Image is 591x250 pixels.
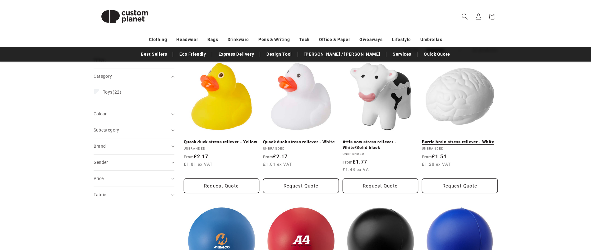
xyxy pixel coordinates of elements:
a: Design Tool [263,49,295,60]
span: Category [94,74,112,79]
a: Eco Friendly [176,49,209,60]
a: Lifestyle [392,34,411,45]
summary: Price [94,171,174,187]
span: Colour [94,111,107,116]
a: Express Delivery [215,49,257,60]
a: Headwear [176,34,198,45]
a: Clothing [149,34,167,45]
a: Quack duck stress reliever - White [263,139,339,145]
summary: Colour (0 selected) [94,106,174,122]
a: Attis cow stress reliever - White/Solid black [343,139,418,150]
button: Request Quote [184,178,260,193]
summary: Gender (0 selected) [94,155,174,170]
a: Barrie brain stress reliever - White [422,139,498,145]
a: Umbrellas [420,34,442,45]
span: Brand [94,144,106,149]
a: Quick Quote [421,49,453,60]
img: Custom Planet [94,2,156,30]
a: Office & Paper [319,34,350,45]
a: Bags [207,34,218,45]
span: Fabric [94,192,106,197]
summary: Brand (0 selected) [94,138,174,154]
span: (22) [103,89,122,95]
button: Request Quote [263,178,339,193]
summary: Category (0 selected) [94,68,174,84]
span: Gender [94,160,108,165]
span: Toys [103,90,113,95]
a: Drinkware [228,34,249,45]
a: Quack duck stress reliever - Yellow [184,139,260,145]
summary: Fabric (0 selected) [94,187,174,203]
a: Giveaways [359,34,382,45]
a: Services [390,49,414,60]
iframe: Chat Widget [487,183,591,250]
span: Price [94,176,104,181]
button: Request Quote [343,178,418,193]
button: Request Quote [422,178,498,193]
a: [PERSON_NAME] / [PERSON_NAME] [301,49,383,60]
summary: Search [458,10,472,23]
a: Pens & Writing [258,34,290,45]
a: Best Sellers [138,49,170,60]
span: Subcategory [94,127,119,132]
summary: Subcategory (0 selected) [94,122,174,138]
a: Tech [299,34,309,45]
